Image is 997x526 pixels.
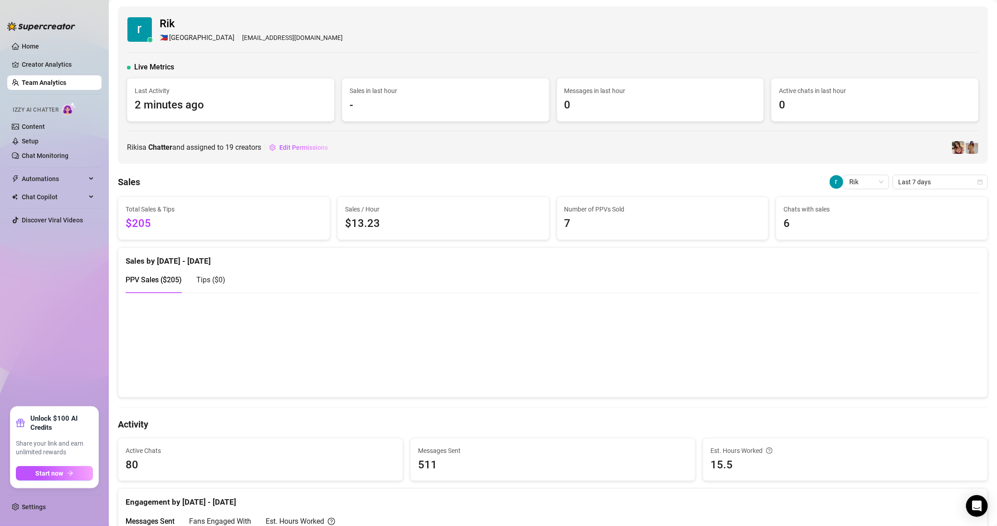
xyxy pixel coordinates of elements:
[22,43,39,50] a: Home
[564,97,757,114] span: 0
[160,33,343,44] div: [EMAIL_ADDRESS][DOMAIN_NAME]
[126,204,322,214] span: Total Sales & Tips
[22,138,39,145] a: Setup
[118,418,988,431] h4: Activity
[952,141,965,154] img: Georgia (Free)
[7,22,75,31] img: logo-BBDzfeDw.svg
[710,457,980,474] span: 15.5
[345,215,542,232] span: $13.23
[966,141,978,154] img: Georgia (VIP)
[22,57,94,72] a: Creator Analytics
[345,204,542,214] span: Sales / Hour
[269,140,328,155] button: Edit Permissions
[849,175,884,189] span: Rik
[126,275,182,284] span: PPV Sales ( $205 )
[36,470,63,477] span: Start now
[350,86,542,96] span: Sales in last hour
[126,215,322,232] span: $205
[189,517,251,526] span: Fans Engaged With
[118,176,140,188] h4: Sales
[135,86,327,96] span: Last Activity
[22,152,68,159] a: Chat Monitoring
[13,106,58,114] span: Izzy AI Chatter
[126,457,395,474] span: 80
[16,418,25,428] span: gift
[279,144,328,151] span: Edit Permissions
[148,143,172,152] b: Chatter
[127,17,152,42] img: Rik
[564,86,757,96] span: Messages in last hour
[126,517,175,526] span: Messages Sent
[135,97,327,114] span: 2 minutes ago
[22,79,66,86] a: Team Analytics
[126,489,980,508] div: Engagement by [DATE] - [DATE]
[269,144,276,151] span: setting
[418,457,688,474] span: 511
[966,495,988,517] div: Open Intercom Messenger
[62,102,76,115] img: AI Chatter
[12,194,18,200] img: Chat Copilot
[22,503,46,511] a: Settings
[418,446,688,456] span: Messages Sent
[126,446,395,456] span: Active Chats
[898,175,982,189] span: Last 7 days
[67,470,73,477] span: arrow-right
[564,215,761,232] span: 7
[830,175,843,189] img: Rik
[766,446,773,456] span: question-circle
[978,179,983,185] span: calendar
[169,33,234,44] span: [GEOGRAPHIC_DATA]
[22,123,45,130] a: Content
[16,439,93,457] span: Share your link and earn unlimited rewards
[783,204,980,214] span: Chats with sales
[350,97,542,114] span: -
[564,204,761,214] span: Number of PPVs Sold
[22,172,86,186] span: Automations
[22,190,86,204] span: Chat Copilot
[12,175,19,182] span: thunderbolt
[710,446,980,456] div: Est. Hours Worked
[134,62,174,73] span: Live Metrics
[126,248,980,267] div: Sales by [DATE] - [DATE]
[779,86,971,96] span: Active chats in last hour
[30,414,93,432] strong: Unlock $100 AI Credits
[160,15,343,33] span: Rik
[160,33,168,44] span: 🇵🇭
[225,143,233,152] span: 19
[22,216,83,224] a: Discover Viral Videos
[16,466,93,481] button: Start nowarrow-right
[779,97,971,114] span: 0
[127,142,261,153] span: Rik is a and assigned to creators
[196,275,225,284] span: Tips ( $0 )
[783,215,980,232] span: 6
